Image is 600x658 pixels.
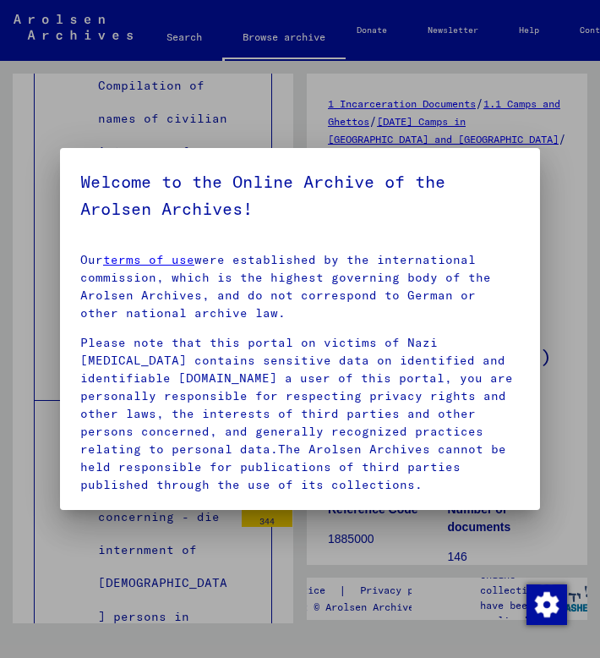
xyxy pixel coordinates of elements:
[103,252,194,267] a: terms of use
[80,334,520,494] p: Please note that this portal on victims of Nazi [MEDICAL_DATA] contains sensitive data on identif...
[126,507,202,522] a: contact us
[80,251,520,322] p: Our were established by the international commission, which is the highest governing body of the ...
[80,168,520,222] h5: Welcome to the Online Archive of the Arolsen Archives!
[526,584,567,625] img: Change consent
[80,506,520,577] p: Please if you, as someone who is personally affected or as a relative of a victim of persecution,...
